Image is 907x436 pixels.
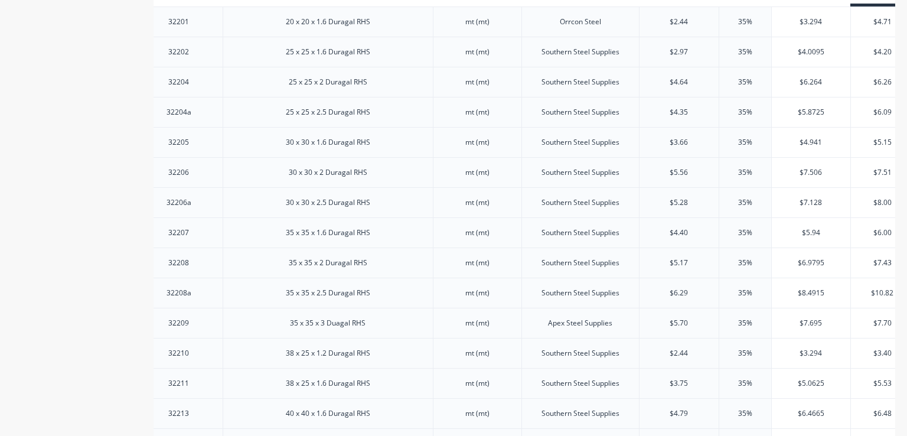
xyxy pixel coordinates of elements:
div: $2.44 [640,7,719,37]
div: 35% [716,399,775,428]
div: mt (mt) [448,14,507,30]
div: 32204 [149,74,208,90]
div: Apex Steel Supplies [539,315,622,331]
div: 32205 [149,135,208,150]
div: 35 x 35 x 3 Duagal RHS [280,315,375,331]
div: mt (mt) [448,406,507,421]
div: 35% [716,97,775,127]
div: 32206 [149,165,208,180]
div: 35% [716,128,775,157]
div: 35% [716,67,775,97]
div: 32210 [149,346,208,361]
div: 32201 [149,14,208,30]
div: Orrcon Steel [550,14,611,30]
div: $4.79 [640,399,719,428]
div: $6.29 [640,278,719,308]
div: $5.17 [640,248,719,278]
div: $3.66 [640,128,719,157]
div: mt (mt) [448,315,507,331]
div: 32204a [149,105,208,120]
div: mt (mt) [448,44,507,60]
div: mt (mt) [448,135,507,150]
div: 25 x 25 x 2 Duragal RHS [279,74,377,90]
div: 35% [716,369,775,398]
div: 35% [716,308,775,338]
div: $6.4665 [772,399,851,428]
div: $5.94 [772,218,851,248]
div: $3.75 [640,369,719,398]
div: $2.97 [640,37,719,67]
div: $6.9795 [772,248,851,278]
div: mt (mt) [448,225,507,240]
div: 32206a [149,195,208,210]
div: $4.64 [640,67,719,97]
div: 40 x 40 x 1.6 Duragal RHS [276,406,380,421]
div: mt (mt) [448,255,507,271]
div: $6.264 [772,67,851,97]
div: Southern Steel Supplies [532,225,629,240]
div: Southern Steel Supplies [532,255,629,271]
div: Southern Steel Supplies [532,346,629,361]
div: 32208 [149,255,208,271]
div: $5.70 [640,308,719,338]
div: 35% [716,7,775,37]
div: $5.8725 [772,97,851,127]
div: 32211 [149,376,208,391]
div: $2.44 [640,339,719,368]
div: Southern Steel Supplies [532,195,629,210]
div: $8.4915 [772,278,851,308]
div: $5.0625 [772,369,851,398]
div: $7.128 [772,188,851,217]
div: $4.0095 [772,37,851,67]
div: $3.294 [772,7,851,37]
div: $4.40 [640,218,719,248]
div: $5.56 [640,158,719,187]
div: Southern Steel Supplies [532,105,629,120]
div: mt (mt) [448,346,507,361]
div: mt (mt) [448,195,507,210]
div: $3.294 [772,339,851,368]
div: 35% [716,218,775,248]
div: 35% [716,188,775,217]
div: 20 x 20 x 1.6 Duragal RHS [276,14,380,30]
div: 32208a [149,285,208,301]
div: Southern Steel Supplies [532,74,629,90]
div: 38 x 25 x 1.2 Duragal RHS [276,346,380,361]
div: mt (mt) [448,285,507,301]
div: 25 x 25 x 1.6 Duragal RHS [276,44,380,60]
div: Southern Steel Supplies [532,135,629,150]
div: mt (mt) [448,105,507,120]
div: mt (mt) [448,74,507,90]
div: 30 x 30 x 1.6 Duragal RHS [276,135,380,150]
div: Southern Steel Supplies [532,44,629,60]
div: Southern Steel Supplies [532,406,629,421]
div: Southern Steel Supplies [532,376,629,391]
div: 32209 [149,315,208,331]
div: 30 x 30 x 2 Duragal RHS [279,165,377,180]
div: 32213 [149,406,208,421]
div: $7.506 [772,158,851,187]
div: $5.28 [640,188,719,217]
div: mt (mt) [448,376,507,391]
div: 32202 [149,44,208,60]
div: 35 x 35 x 2.5 Duragal RHS [276,285,380,301]
div: $4.35 [640,97,719,127]
div: 30 x 30 x 2.5 Duragal RHS [276,195,380,210]
div: 35% [716,248,775,278]
div: Southern Steel Supplies [532,165,629,180]
div: 35% [716,278,775,308]
div: 35% [716,158,775,187]
div: 35 x 35 x 2 Duragal RHS [279,255,377,271]
div: $4.941 [772,128,851,157]
div: 25 x 25 x 2.5 Duragal RHS [276,105,380,120]
div: 35 x 35 x 1.6 Duragal RHS [276,225,380,240]
div: $7.695 [772,308,851,338]
div: Southern Steel Supplies [532,285,629,301]
div: 32207 [149,225,208,240]
div: mt (mt) [448,165,507,180]
div: 38 x 25 x 1.6 Duragal RHS [276,376,380,391]
div: 35% [716,37,775,67]
div: 35% [716,339,775,368]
